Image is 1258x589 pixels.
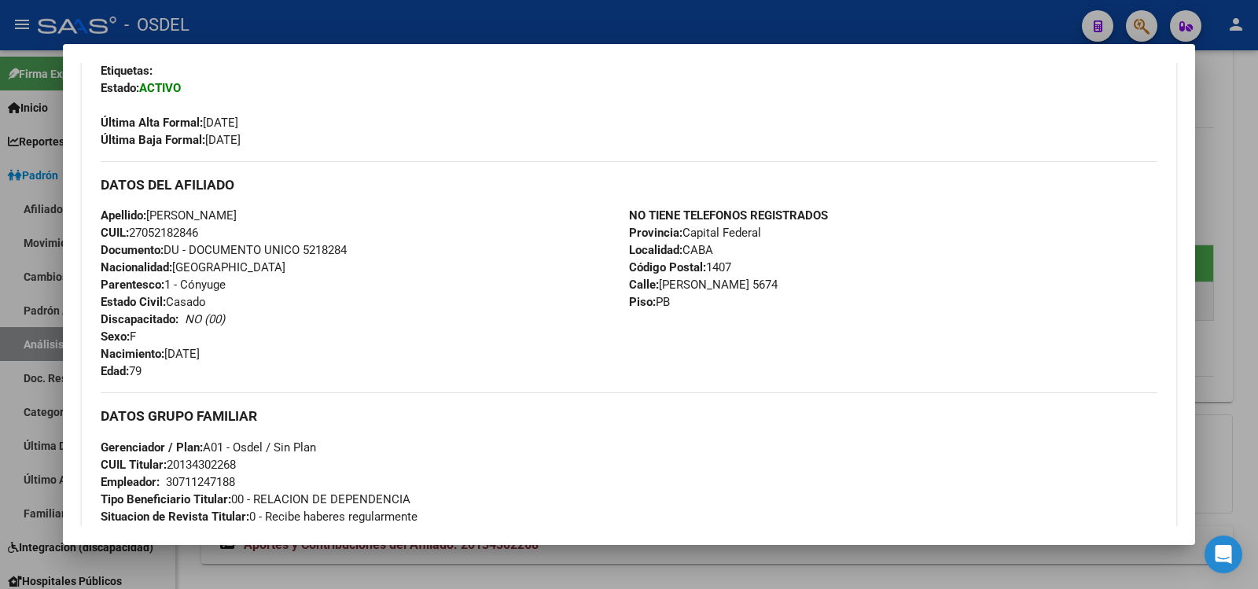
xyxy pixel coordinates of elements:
[101,440,316,455] span: A01 - Osdel / Sin Plan
[101,278,164,292] strong: Parentesco:
[101,364,142,378] span: 79
[101,260,285,274] span: [GEOGRAPHIC_DATA]
[101,312,178,326] strong: Discapacitado:
[101,440,203,455] strong: Gerenciador / Plan:
[101,364,129,378] strong: Edad:
[101,116,203,130] strong: Última Alta Formal:
[629,208,828,223] strong: NO TIENE TELEFONOS REGISTRADOS
[101,226,198,240] span: 27052182846
[101,81,139,95] strong: Estado:
[185,312,225,326] i: NO (00)
[101,295,166,309] strong: Estado Civil:
[101,243,164,257] strong: Documento:
[101,176,1157,193] h3: DATOS DEL AFILIADO
[629,243,713,257] span: CABA
[1205,536,1242,573] div: Open Intercom Messenger
[629,226,761,240] span: Capital Federal
[101,329,130,344] strong: Sexo:
[101,226,129,240] strong: CUIL:
[101,295,206,309] span: Casado
[101,208,237,223] span: [PERSON_NAME]
[629,260,731,274] span: 1407
[101,510,417,524] span: 0 - Recibe haberes regularmente
[101,407,1157,425] h3: DATOS GRUPO FAMILIAR
[101,492,410,506] span: 00 - RELACION DE DEPENDENCIA
[629,295,656,309] strong: Piso:
[629,278,659,292] strong: Calle:
[101,133,205,147] strong: Última Baja Formal:
[101,475,160,489] strong: Empleador:
[101,116,238,130] span: [DATE]
[629,295,670,309] span: PB
[101,492,231,506] strong: Tipo Beneficiario Titular:
[101,64,153,78] strong: Etiquetas:
[101,243,347,257] span: DU - DOCUMENTO UNICO 5218284
[166,473,235,491] div: 30711247188
[139,81,181,95] strong: ACTIVO
[101,458,167,472] strong: CUIL Titular:
[101,347,164,361] strong: Nacimiento:
[101,260,172,274] strong: Nacionalidad:
[629,260,706,274] strong: Código Postal:
[101,208,146,223] strong: Apellido:
[101,347,200,361] span: [DATE]
[629,226,682,240] strong: Provincia:
[101,510,249,524] strong: Situacion de Revista Titular:
[101,278,226,292] span: 1 - Cónyuge
[101,329,136,344] span: F
[629,243,682,257] strong: Localidad:
[629,278,778,292] span: [PERSON_NAME] 5674
[101,133,241,147] span: [DATE]
[101,458,236,472] span: 20134302268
